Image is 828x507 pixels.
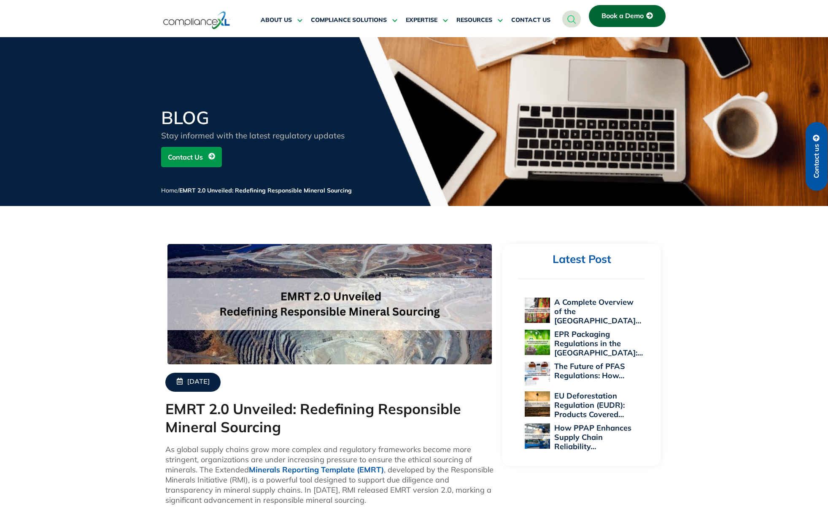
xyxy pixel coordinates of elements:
img: EMRT 2.0 Unveiled_ Redefining Responsible Mineral Sourcing [167,244,492,364]
a: Book a Demo [589,5,666,27]
span: Stay informed with the latest regulatory updates [161,130,345,141]
p: As global supply chains grow more complex and regulatory frameworks become more stringent, organi... [165,445,494,505]
span: RESOURCES [456,16,492,24]
a: navsearch-button [562,11,581,27]
a: Contact Us [161,147,222,167]
span: Contact Us [168,149,203,165]
img: logo-one.svg [163,11,230,30]
img: A Complete Overview of the EU Personal Protective Equipment Regulation 2016/425 [525,298,550,323]
span: Contact us [813,144,820,178]
h2: Latest Post [518,252,645,266]
a: Minerals Reporting Template (EMRT) [249,465,384,474]
a: COMPLIANCE SOLUTIONS [311,10,397,30]
span: EXPERTISE [406,16,437,24]
span: Book a Demo [601,12,644,20]
span: CONTACT US [511,16,550,24]
span: ABOUT US [261,16,292,24]
h1: EMRT 2.0 Unveiled: Redefining Responsible Mineral Sourcing [165,400,494,436]
a: [DATE] [165,373,221,392]
span: / [161,187,352,194]
a: Home [161,187,178,194]
a: RESOURCES [456,10,503,30]
a: EXPERTISE [406,10,448,30]
a: CONTACT US [511,10,550,30]
span: COMPLIANCE SOLUTIONS [311,16,387,24]
a: A Complete Overview of the [GEOGRAPHIC_DATA]… [554,297,641,325]
span: EMRT 2.0 Unveiled: Redefining Responsible Mineral Sourcing [179,187,352,194]
a: ABOUT US [261,10,302,30]
a: The Future of PFAS Regulations: How… [554,361,625,380]
a: EPR Packaging Regulations in the [GEOGRAPHIC_DATA]:… [554,329,643,358]
img: The Future of PFAS Regulations: How 2025 Will Reshape Global Supply Chains [525,362,550,387]
h2: BLOG [161,109,364,127]
span: [DATE] [187,378,210,387]
img: How PPAP Enhances Supply Chain Reliability Across Global Industries [525,423,550,449]
a: How PPAP Enhances Supply Chain Reliability… [554,423,631,451]
img: EU Deforestation Regulation (EUDR): Products Covered and Compliance Essentials [525,391,550,417]
img: EPR Packaging Regulations in the US: A 2025 Compliance Perspective [525,330,550,355]
a: Contact us [806,122,828,191]
a: EU Deforestation Regulation (EUDR): Products Covered… [554,391,625,419]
